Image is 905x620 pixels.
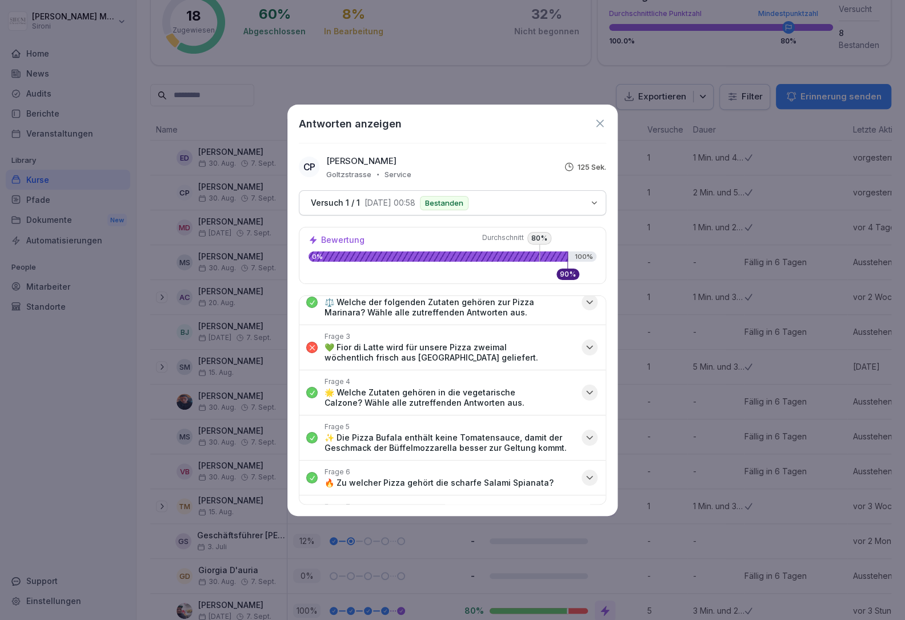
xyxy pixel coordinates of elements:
[326,170,371,179] p: Goltzstrasse
[560,271,576,278] p: 90 %
[299,325,606,370] button: Frage 3💚 Fior di Latte wird für unsere Pizza zweimal wöchentlich frisch aus [GEOGRAPHIC_DATA] gel...
[299,157,319,177] div: CP
[311,198,360,208] p: Versuch 1 / 1
[527,232,551,245] p: 80 %
[309,254,568,260] p: 0%
[578,162,606,171] p: 125 Sek.
[325,478,554,488] p: 🔥 Zu welcher Pizza gehört die scharfe Salami Spianata?
[325,467,350,477] p: Frage 6
[325,332,350,341] p: Frage 3
[299,370,606,415] button: Frage 4🌟 Welche Zutaten gehören in die vegetarische Calzone? Wähle alle zutreffenden Antworten aus.
[325,387,575,408] p: 🌟 Welche Zutaten gehören in die vegetarische Calzone? Wähle alle zutreffenden Antworten aus.
[385,170,411,179] p: Service
[299,116,402,131] h1: Antworten anzeigen
[299,461,606,495] button: Frage 6🔥 Zu welcher Pizza gehört die scharfe Salami Spianata?
[325,502,350,511] p: Frage 7
[455,233,524,242] span: Durchschnitt
[325,377,350,386] p: Frage 4
[299,415,606,460] button: Frage 5✨ Die Pizza Bufala enthält keine Tomatensauce, damit der Geschmack der Büffelmozzarella be...
[575,254,593,260] p: 100%
[365,198,415,207] p: [DATE] 00:58
[299,495,606,540] button: Frage 7🛠️ Welche Zutaten finden sich auf der Pizza Capperi? Wähle alle zutreffenden Antworten aus.
[321,236,365,244] p: Bewertung
[425,199,463,207] p: Bestanden
[325,342,575,363] p: 💚 Fior di Latte wird für unsere Pizza zweimal wöchentlich frisch aus [GEOGRAPHIC_DATA] geliefert.
[325,433,575,453] p: ✨ Die Pizza Bufala enthält keine Tomatensauce, damit der Geschmack der Büffelmozzarella besser zu...
[325,422,350,431] p: Frage 5
[325,297,575,318] p: ⚖️ Welche der folgenden Zutaten gehören zur Pizza Marinara? Wähle alle zutreffenden Antworten aus.
[299,280,606,325] button: Frage 2⚖️ Welche der folgenden Zutaten gehören zur Pizza Marinara? Wähle alle zutreffenden Antwor...
[326,155,397,168] p: [PERSON_NAME]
